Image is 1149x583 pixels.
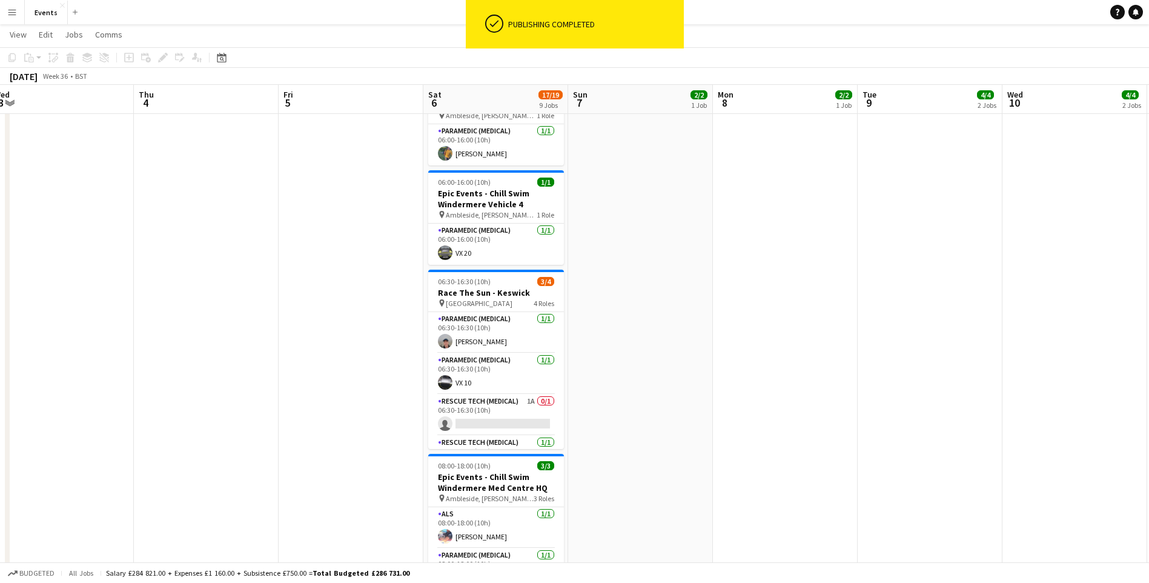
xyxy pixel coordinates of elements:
app-job-card: 06:30-16:30 (10h)3/4Race The Sun - Keswick [GEOGRAPHIC_DATA]4 RolesParamedic (Medical)1/106:30-16... [428,270,564,449]
span: View [10,29,27,40]
h3: Race The Sun - Keswick [428,287,564,298]
span: 4 Roles [534,299,554,308]
app-card-role: Paramedic (Medical)1/106:30-16:30 (10h)[PERSON_NAME] [428,312,564,353]
span: 8 [716,96,733,110]
span: 06:30-16:30 (10h) [438,277,491,286]
h3: Epic Events - Chill Swim Windermere Vehicle 4 [428,188,564,210]
span: Sat [428,89,442,100]
span: Budgeted [19,569,55,578]
div: 2 Jobs [978,101,996,110]
div: 1 Job [836,101,852,110]
app-card-role: Paramedic (Medical)1/106:30-16:30 (10h)VX 10 [428,353,564,395]
span: Sun [573,89,588,100]
span: Fri [283,89,293,100]
span: Jobs [65,29,83,40]
button: Budgeted [6,567,56,580]
div: 1 Job [691,101,707,110]
span: Week 36 [40,72,70,81]
span: 6 [426,96,442,110]
div: Salary £284 821.00 + Expenses £1 160.00 + Subsistence £750.00 = [106,568,409,578]
app-job-card: 06:00-16:00 (10h)1/1Epic Events - Chill Swim Windermere Vehicle 4 Ambleside, [PERSON_NAME][GEOGRA... [428,170,564,265]
app-card-role: Rescue Tech (Medical)1/106:30-16:30 (10h) [428,436,564,477]
a: Jobs [60,27,88,42]
div: 2 Jobs [1122,101,1141,110]
span: All jobs [67,568,96,578]
span: 1/1 [537,178,554,187]
span: 4/4 [977,90,994,99]
app-card-role: Paramedic (Medical)1/106:00-16:00 (10h)VX 20 [428,224,564,265]
span: Thu [139,89,154,100]
span: 4/4 [1122,90,1139,99]
span: Comms [95,29,122,40]
span: 4 [137,96,154,110]
span: 9 [861,96,876,110]
span: Wed [1007,89,1023,100]
span: Tue [863,89,876,100]
div: 9 Jobs [539,101,562,110]
span: 2/2 [835,90,852,99]
a: Comms [90,27,127,42]
span: 5 [282,96,293,110]
span: 7 [571,96,588,110]
button: Events [25,1,68,24]
span: Edit [39,29,53,40]
app-job-card: 06:00-16:00 (10h)1/1Epic Events - Chill Swim Windermere Vehicle 3 Ambleside, [PERSON_NAME][GEOGRA... [428,71,564,165]
span: 1 Role [537,111,554,120]
span: 10 [1005,96,1023,110]
span: [GEOGRAPHIC_DATA] [446,299,512,308]
a: View [5,27,31,42]
div: Publishing completed [508,19,679,30]
div: [DATE] [10,70,38,82]
span: 17/19 [538,90,563,99]
span: 08:00-18:00 (10h) [438,461,491,470]
h3: Epic Events - Chill Swim Windermere Med Centre HQ [428,471,564,493]
app-card-role: ALS1/108:00-18:00 (10h)[PERSON_NAME] [428,507,564,548]
div: BST [75,72,87,81]
span: Ambleside, [PERSON_NAME][GEOGRAPHIC_DATA] [446,494,534,503]
span: 3/4 [537,277,554,286]
span: Ambleside, [PERSON_NAME][GEOGRAPHIC_DATA] [446,111,537,120]
app-card-role: Paramedic (Medical)1/106:00-16:00 (10h)[PERSON_NAME] [428,124,564,165]
a: Edit [34,27,58,42]
span: Ambleside, [PERSON_NAME][GEOGRAPHIC_DATA] [446,210,537,219]
span: 06:00-16:00 (10h) [438,178,491,187]
app-card-role: Rescue Tech (Medical)1A0/106:30-16:30 (10h) [428,395,564,436]
span: Total Budgeted £286 731.00 [313,568,409,578]
span: 3 Roles [534,494,554,503]
span: 1 Role [537,210,554,219]
span: 3/3 [537,461,554,470]
span: Mon [718,89,733,100]
span: 2/2 [690,90,707,99]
